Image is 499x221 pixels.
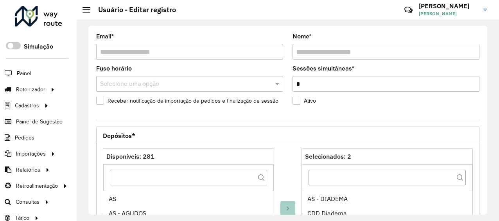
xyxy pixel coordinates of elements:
div: Disponíveis: 281 [106,152,271,161]
label: Sessões simultâneas [293,64,354,73]
label: Simulação [24,42,53,51]
span: Cadastros [15,101,39,110]
span: Roteirizador [16,85,45,94]
span: [PERSON_NAME] [419,10,477,17]
div: CDD Diadema [307,208,467,218]
label: Receber notificação de importação de pedidos e finalização de sessão [96,97,278,105]
span: Consultas [16,198,39,206]
span: Depósitos* [103,132,135,139]
label: Ativo [293,97,316,105]
h2: Usuário - Editar registro [90,5,176,14]
h3: [PERSON_NAME] [419,2,477,10]
div: AS - DIADEMA [307,194,467,203]
span: Painel de Sugestão [16,118,63,126]
span: Pedidos [15,134,34,142]
label: Nome [293,32,312,41]
span: Relatórios [16,166,40,174]
div: Selecionados: 2 [305,152,469,161]
span: Painel [17,69,31,78]
label: Fuso horário [96,64,132,73]
span: Retroalimentação [16,182,58,190]
div: AS - AGUDOS [109,208,269,218]
a: Contato Rápido [400,2,417,18]
div: AS [109,194,269,203]
span: Importações [16,150,46,158]
label: Email [96,32,114,41]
